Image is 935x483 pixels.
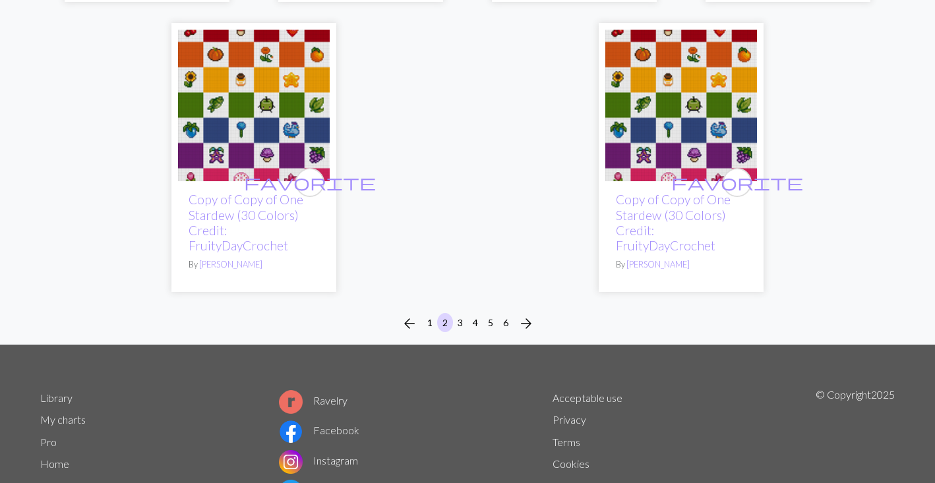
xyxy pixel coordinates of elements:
[279,420,303,443] img: Facebook logo
[402,314,417,333] span: arrow_back
[553,436,580,448] a: Terms
[605,98,757,110] a: (WIP) Stardew - One File w Yarn Colors by FruityDayCrochet
[723,168,752,197] button: favourite
[553,457,589,470] a: Cookies
[40,457,69,470] a: Home
[626,259,690,270] a: [PERSON_NAME]
[396,313,539,334] nav: Page navigation
[396,313,423,334] button: Previous
[452,313,468,332] button: 3
[40,413,86,426] a: My charts
[553,413,586,426] a: Privacy
[513,313,539,334] button: Next
[422,313,438,332] button: 1
[498,313,514,332] button: 6
[402,316,417,331] i: Previous
[279,394,347,407] a: Ravelry
[467,313,483,332] button: 4
[178,98,330,110] a: (WIP) Stardew - One File w Yarn Colors by FruityDayCrochet
[189,192,303,252] a: Copy of Copy of One Stardew (30 Colors) Credit: FruityDayCrochet
[671,169,803,196] i: favourite
[671,172,803,192] span: favorite
[553,391,622,404] a: Acceptable use
[40,436,57,448] a: Pro
[483,313,498,332] button: 5
[605,30,757,181] img: (WIP) Stardew - One File w Yarn Colors by FruityDayCrochet
[279,424,359,436] a: Facebook
[40,391,73,404] a: Library
[518,316,534,331] i: Next
[279,450,303,474] img: Instagram logo
[244,172,376,192] span: favorite
[437,313,453,332] button: 2
[244,169,376,196] i: favourite
[518,314,534,333] span: arrow_forward
[189,258,319,271] p: By
[616,258,746,271] p: By
[279,390,303,414] img: Ravelry logo
[178,30,330,181] img: (WIP) Stardew - One File w Yarn Colors by FruityDayCrochet
[279,454,358,467] a: Instagram
[199,259,262,270] a: [PERSON_NAME]
[295,168,324,197] button: favourite
[616,192,731,252] a: Copy of Copy of One Stardew (30 Colors) Credit: FruityDayCrochet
